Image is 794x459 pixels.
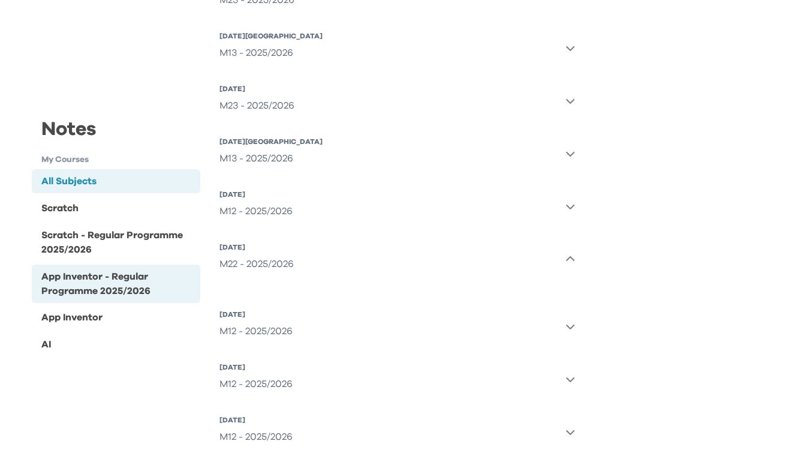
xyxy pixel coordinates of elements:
div: [DATE][GEOGRAPHIC_DATA] [219,31,323,41]
div: M13 - 2025/2026 [219,41,323,65]
div: Scratch [41,201,79,215]
div: [DATE] [219,362,293,372]
div: M12 - 2025/2026 [219,199,293,223]
button: [DATE]M12 - 2025/2026 [219,185,575,228]
div: M12 - 2025/2026 [219,372,293,396]
div: [DATE] [219,310,293,319]
button: [DATE][GEOGRAPHIC_DATA]M13 - 2025/2026 [219,132,575,175]
div: [DATE][GEOGRAPHIC_DATA] [219,137,323,146]
div: [DATE] [219,415,293,425]
div: Scratch - Regular Programme 2025/2026 [41,227,196,256]
div: App Inventor [41,310,103,325]
div: All Subjects [41,174,97,188]
div: App Inventor - Regular Programme 2025/2026 [41,269,196,298]
div: M12 - 2025/2026 [219,319,293,343]
button: [DATE]M12 - 2025/2026 [219,410,575,454]
button: [DATE]M12 - 2025/2026 [219,358,575,401]
button: [DATE]M23 - 2025/2026 [219,79,575,122]
div: [DATE] [219,190,293,199]
div: M12 - 2025/2026 [219,425,293,449]
div: [DATE] [219,242,294,252]
div: M23 - 2025/2026 [219,94,294,118]
div: [DATE] [219,84,294,94]
div: M13 - 2025/2026 [219,146,323,170]
div: Notes [32,115,200,154]
button: [DATE][GEOGRAPHIC_DATA]M13 - 2025/2026 [219,26,575,70]
div: AI [41,337,51,352]
h1: My Courses [41,154,200,166]
button: [DATE]M12 - 2025/2026 [219,305,575,348]
button: [DATE]M22 - 2025/2026 [219,238,575,281]
div: M22 - 2025/2026 [219,252,294,276]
